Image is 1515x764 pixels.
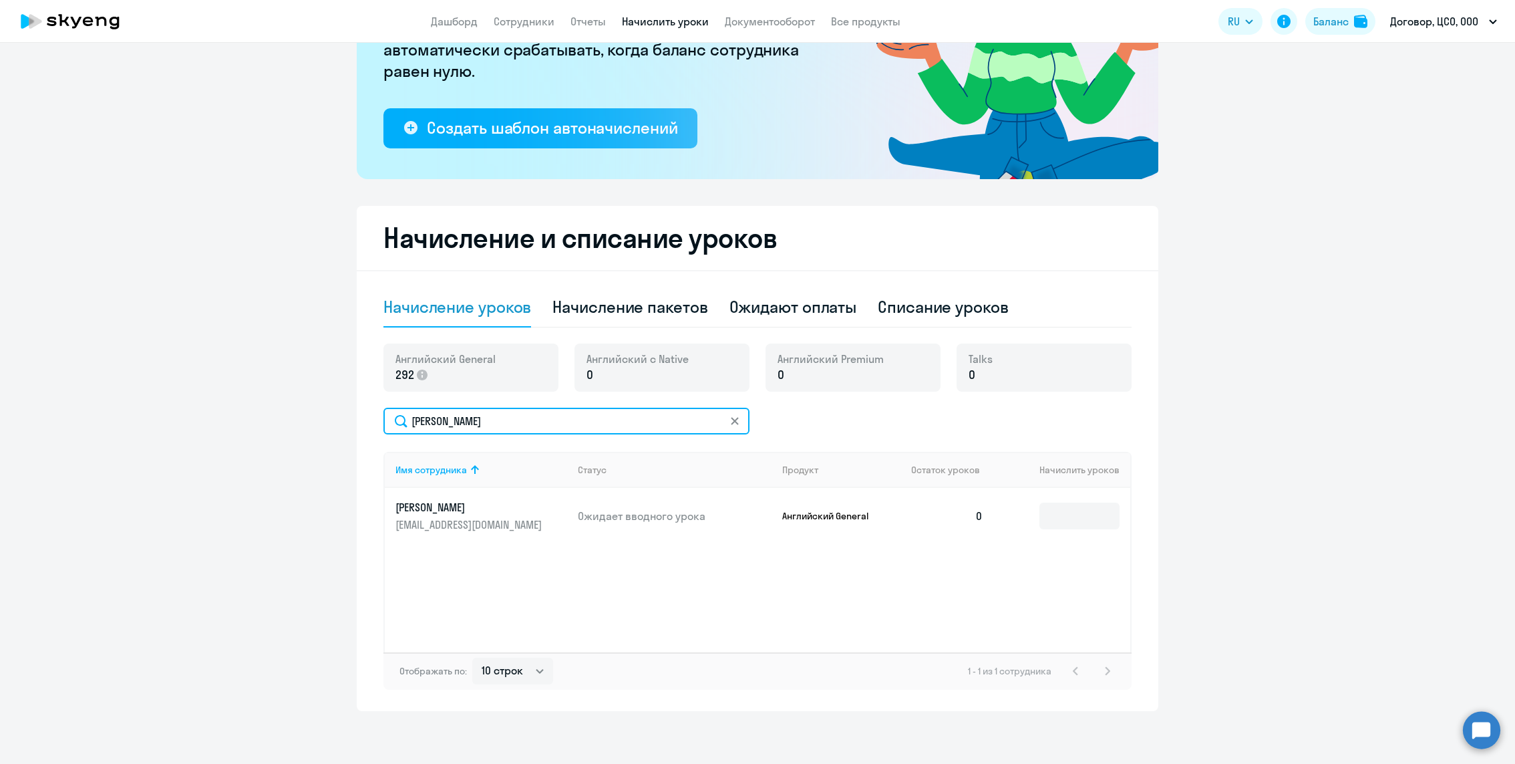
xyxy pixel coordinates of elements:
[968,665,1051,677] span: 1 - 1 из 1 сотрудника
[578,464,772,476] div: Статус
[395,500,545,515] p: [PERSON_NAME]
[383,222,1132,254] h2: Начисление и списание уроков
[431,15,478,28] a: Дашборд
[911,464,980,476] span: Остаток уроков
[586,366,593,384] span: 0
[1218,8,1262,35] button: RU
[969,366,975,384] span: 0
[494,15,554,28] a: Сотрудники
[383,408,749,434] input: Поиск по имени, email, продукту или статусу
[911,464,994,476] div: Остаток уроков
[427,117,677,138] div: Создать шаблон автоначислений
[578,464,607,476] div: Статус
[782,510,882,522] p: Английский General
[729,296,857,317] div: Ожидают оплаты
[778,352,884,366] span: Английский Premium
[725,15,815,28] a: Документооборот
[395,500,567,532] a: [PERSON_NAME][EMAIL_ADDRESS][DOMAIN_NAME]
[395,464,567,476] div: Имя сотрудника
[395,366,414,384] span: 292
[782,464,901,476] div: Продукт
[395,517,545,532] p: [EMAIL_ADDRESS][DOMAIN_NAME]
[1354,15,1367,28] img: balance
[1305,8,1375,35] button: Балансbalance
[1313,13,1349,29] div: Баланс
[552,296,707,317] div: Начисление пакетов
[969,352,993,366] span: Talks
[383,296,531,317] div: Начисление уроков
[778,366,784,384] span: 0
[570,15,606,28] a: Отчеты
[831,15,900,28] a: Все продукты
[395,352,496,366] span: Английский General
[900,488,994,544] td: 0
[878,296,1009,317] div: Списание уроков
[782,464,818,476] div: Продукт
[395,464,467,476] div: Имя сотрудника
[1383,5,1504,37] button: Договор, ЦСО, ООО
[622,15,709,28] a: Начислить уроки
[399,665,467,677] span: Отображать по:
[994,452,1130,488] th: Начислить уроков
[383,108,697,148] button: Создать шаблон автоначислений
[1228,13,1240,29] span: RU
[586,352,689,366] span: Английский с Native
[1390,13,1478,29] p: Договор, ЦСО, ООО
[578,509,772,523] p: Ожидает вводного урока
